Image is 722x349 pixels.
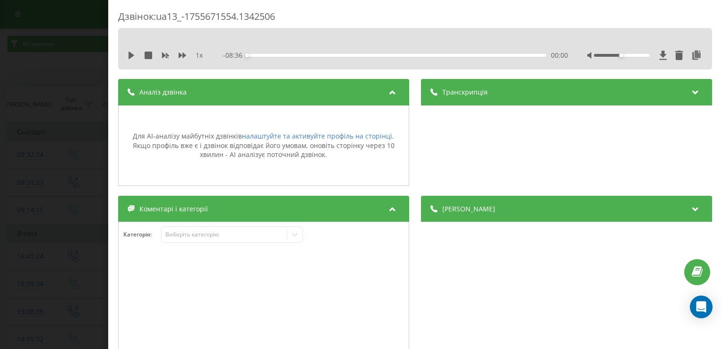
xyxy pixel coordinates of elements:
[245,53,249,57] div: Accessibility label
[123,231,161,238] h4: Категорія :
[442,204,495,214] span: [PERSON_NAME]
[242,131,393,140] a: налаштуйте та активуйте профіль на сторінці
[165,231,284,238] div: Виберіть категорію
[619,53,623,57] div: Accessibility label
[196,51,203,60] span: 1 x
[551,51,568,60] span: 00:00
[690,296,713,318] div: Open Intercom Messenger
[442,87,488,97] span: Транскрипція
[123,131,404,159] div: Для AI-аналізу майбутніх дзвінків . Якщо профіль вже є і дзвінок відповідає його умовам, оновіть ...
[223,51,247,60] span: - 08:36
[139,204,208,214] span: Коментарі і категорії
[139,87,187,97] span: Аналіз дзвінка
[118,10,712,28] div: Дзвінок : ua13_-1755671554.1342506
